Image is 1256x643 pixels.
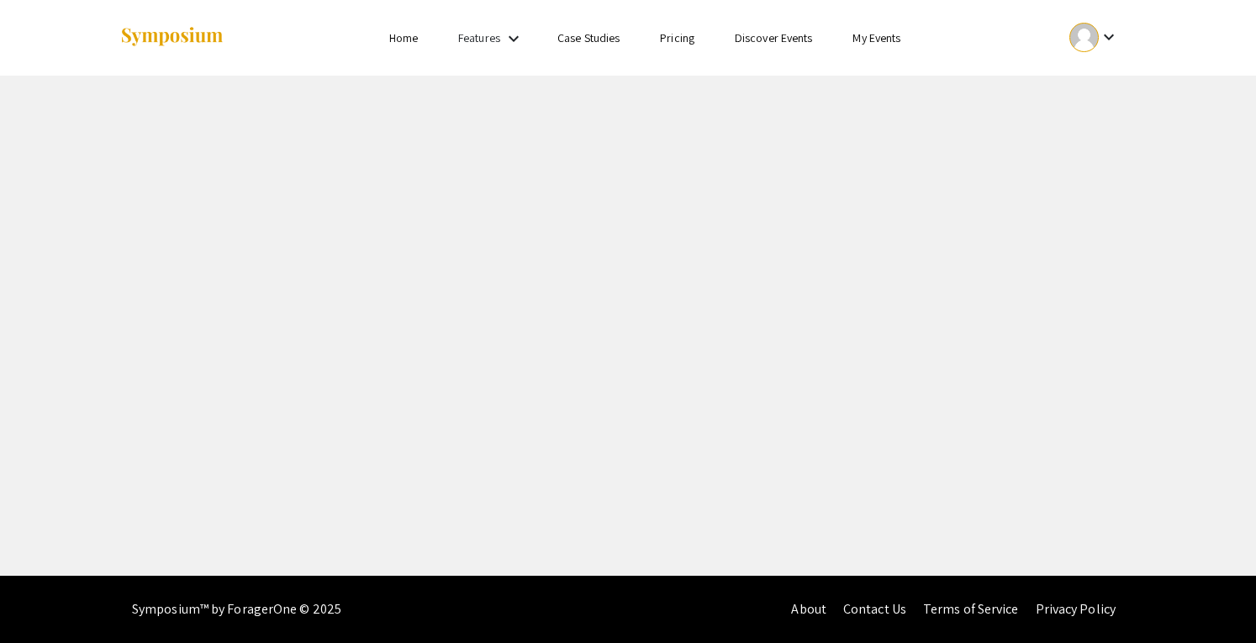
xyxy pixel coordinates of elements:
[1036,600,1116,618] a: Privacy Policy
[458,30,500,45] a: Features
[843,600,906,618] a: Contact Us
[735,30,813,45] a: Discover Events
[1099,27,1119,47] mat-icon: Expand account dropdown
[1052,18,1137,56] button: Expand account dropdown
[852,30,900,45] a: My Events
[389,30,418,45] a: Home
[1185,567,1243,630] iframe: Chat
[119,26,224,49] img: Symposium by ForagerOne
[132,576,341,643] div: Symposium™ by ForagerOne © 2025
[557,30,620,45] a: Case Studies
[923,600,1019,618] a: Terms of Service
[791,600,826,618] a: About
[504,29,524,49] mat-icon: Expand Features list
[660,30,694,45] a: Pricing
